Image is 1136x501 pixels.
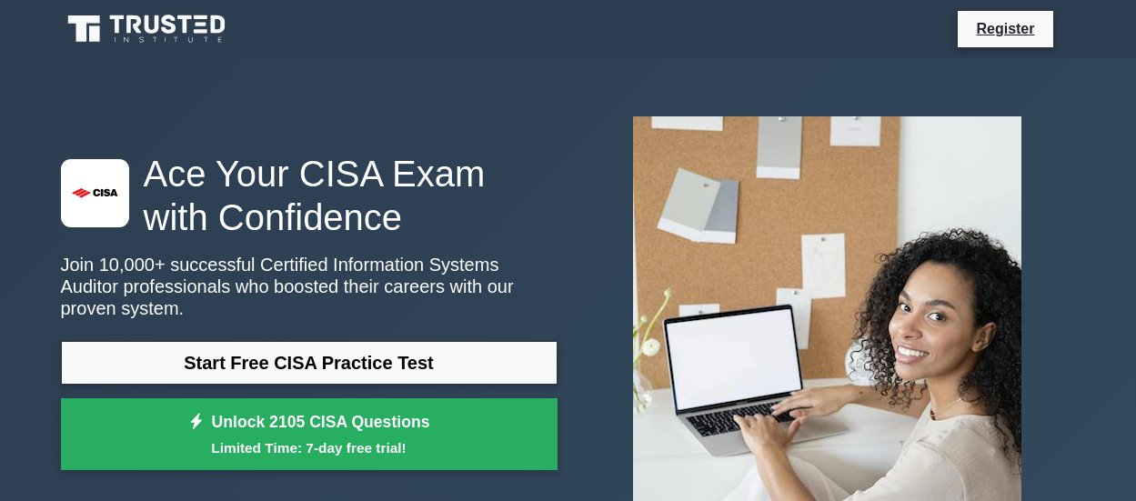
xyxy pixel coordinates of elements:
small: Limited Time: 7-day free trial! [84,437,535,458]
a: Register [965,17,1045,40]
a: Unlock 2105 CISA QuestionsLimited Time: 7-day free trial! [61,398,558,471]
h1: Ace Your CISA Exam with Confidence [61,152,558,239]
p: Join 10,000+ successful Certified Information Systems Auditor professionals who boosted their car... [61,254,558,319]
a: Start Free CISA Practice Test [61,341,558,385]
